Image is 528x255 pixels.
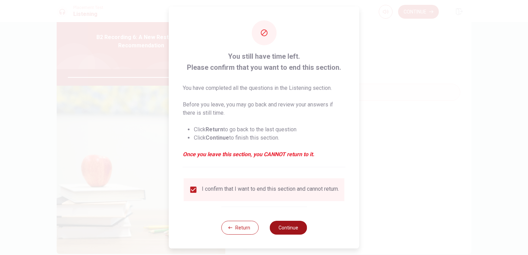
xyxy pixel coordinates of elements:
p: Before you leave, you may go back and review your answers if there is still time. [183,101,346,117]
p: You have completed all the questions in the Listening section. [183,84,346,92]
li: Click to go back to the last question [194,125,346,134]
strong: Return [206,126,223,133]
button: Return [221,221,258,235]
span: You still have time left. Please confirm that you want to end this section. [183,51,346,73]
div: I confirm that I want to end this section and cannot return. [202,186,339,194]
strong: Continue [206,134,229,141]
li: Click to finish this section. [194,134,346,142]
em: Once you leave this section, you CANNOT return to it. [183,150,346,159]
button: Continue [270,221,307,235]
